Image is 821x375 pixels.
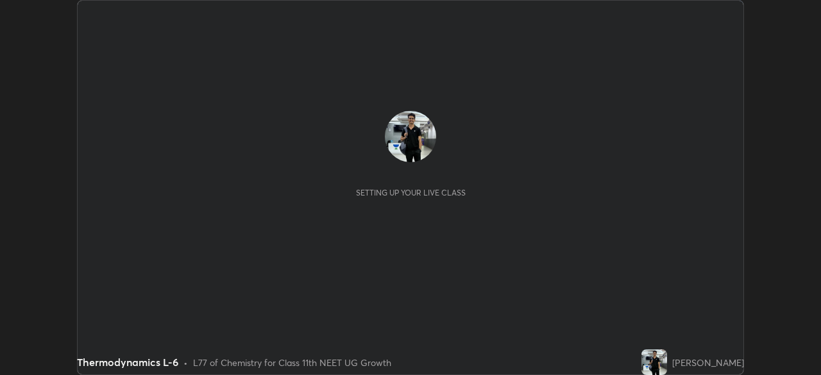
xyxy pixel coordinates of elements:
[672,356,744,369] div: [PERSON_NAME]
[385,111,436,162] img: c88684c4e92247ffae064e3b2ea73d87.jpg
[356,188,466,197] div: Setting up your live class
[77,354,178,370] div: Thermodynamics L-6
[641,349,667,375] img: c88684c4e92247ffae064e3b2ea73d87.jpg
[183,356,188,369] div: •
[193,356,391,369] div: L77 of Chemistry for Class 11th NEET UG Growth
